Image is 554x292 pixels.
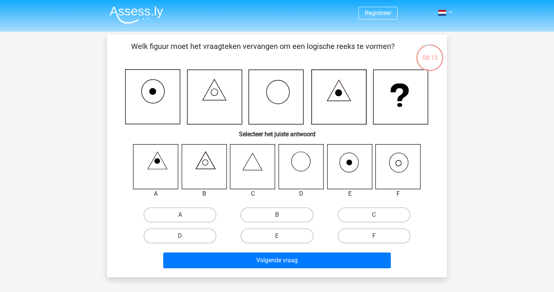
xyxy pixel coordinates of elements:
h6: Selecteer het juiste antwoord [119,125,435,138]
label: A [144,207,216,222]
label: B [240,207,313,222]
label: E [240,228,313,243]
a: Registreer [365,9,391,17]
div: D [273,189,330,198]
div: C [224,189,281,198]
label: D [144,228,216,243]
img: Assessly [110,6,163,24]
div: F [370,189,427,198]
div: A [127,189,184,198]
div: 08:13 [416,44,444,62]
button: Volgende vraag [163,252,391,268]
div: B [176,189,233,198]
label: C [338,207,410,222]
div: E [321,189,378,198]
label: F [338,228,410,243]
p: Welk figuur moet het vraagteken vervangen om een logische reeks te vormen? [119,41,407,63]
